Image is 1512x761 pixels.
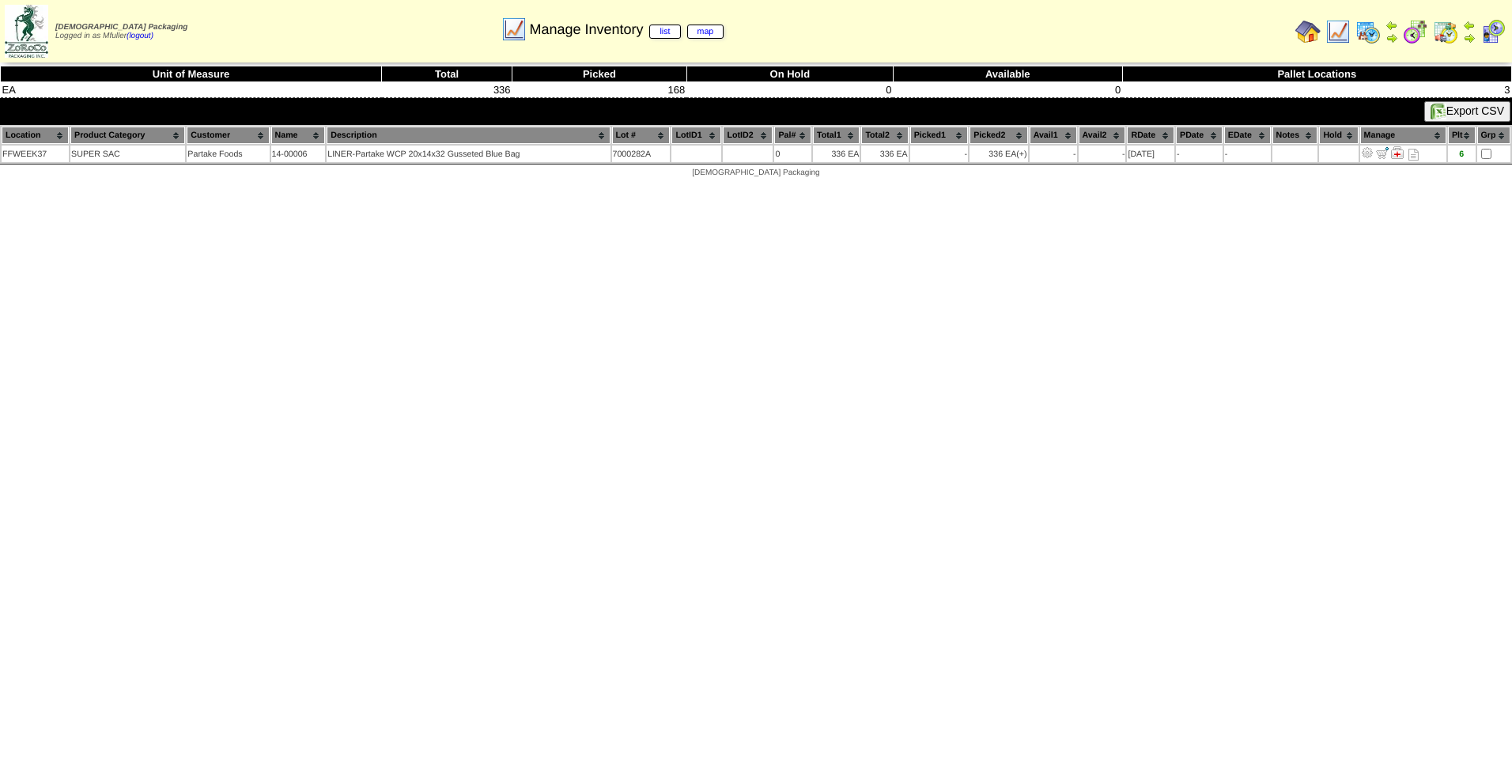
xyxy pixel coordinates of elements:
td: 14-00006 [271,146,326,162]
td: 0 [774,146,811,162]
img: arrowleft.gif [1385,19,1398,32]
th: Description [327,127,610,144]
img: calendarprod.gif [1355,19,1381,44]
img: arrowright.gif [1463,32,1476,44]
td: - [1224,146,1271,162]
img: zoroco-logo-small.webp [5,5,48,58]
th: Plt [1448,127,1476,144]
td: 168 [512,82,687,98]
td: - [910,146,968,162]
img: Move [1376,146,1389,159]
th: Name [271,127,326,144]
th: Total1 [813,127,860,144]
th: LotID2 [723,127,773,144]
img: line_graph.gif [1325,19,1351,44]
td: 3 [1122,82,1511,98]
th: Lot # [612,127,671,144]
span: Logged in as Mfuller [55,23,187,40]
td: 336 EA [861,146,908,162]
img: line_graph.gif [501,17,527,42]
td: - [1030,146,1077,162]
td: - [1176,146,1223,162]
span: [DEMOGRAPHIC_DATA] Packaging [692,168,819,177]
th: On Hold [686,66,893,82]
img: excel.gif [1431,104,1446,119]
div: 6 [1449,150,1475,159]
th: Unit of Measure [1,66,382,82]
th: Available [893,66,1122,82]
div: (+) [1016,150,1026,159]
th: Product Category [70,127,185,144]
td: 0 [686,82,893,98]
th: LotID1 [671,127,721,144]
button: Export CSV [1424,101,1510,122]
th: Customer [187,127,269,144]
td: 336 [382,82,512,98]
a: map [687,25,724,39]
th: EDate [1224,127,1271,144]
td: 0 [893,82,1122,98]
td: - [1079,146,1126,162]
td: SUPER SAC [70,146,185,162]
th: Total [382,66,512,82]
th: Picked1 [910,127,968,144]
th: Avail1 [1030,127,1077,144]
th: Picked [512,66,687,82]
th: Location [2,127,69,144]
img: Manage Hold [1391,146,1404,159]
a: (logout) [127,32,153,40]
th: PDate [1176,127,1223,144]
img: arrowright.gif [1385,32,1398,44]
td: 7000282A [612,146,671,162]
img: arrowleft.gif [1463,19,1476,32]
i: Note [1408,149,1419,161]
th: Grp [1477,127,1510,144]
th: Hold [1319,127,1358,144]
th: Notes [1272,127,1318,144]
img: Adjust [1361,146,1374,159]
td: [DATE] [1127,146,1174,162]
td: 336 EA [813,146,860,162]
th: Pal# [774,127,811,144]
td: LINER-Partake WCP 20x14x32 Gusseted Blue Bag [327,146,610,162]
td: 336 EA [970,146,1027,162]
td: Partake Foods [187,146,269,162]
span: Manage Inventory [529,21,724,38]
a: list [649,25,680,39]
span: [DEMOGRAPHIC_DATA] Packaging [55,23,187,32]
th: Total2 [861,127,908,144]
th: Manage [1360,127,1446,144]
img: calendarcustomer.gif [1480,19,1506,44]
img: home.gif [1295,19,1321,44]
th: Pallet Locations [1122,66,1511,82]
th: Picked2 [970,127,1027,144]
img: calendarblend.gif [1403,19,1428,44]
td: FFWEEK37 [2,146,69,162]
th: RDate [1127,127,1174,144]
td: EA [1,82,382,98]
th: Avail2 [1079,127,1126,144]
img: calendarinout.gif [1433,19,1458,44]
